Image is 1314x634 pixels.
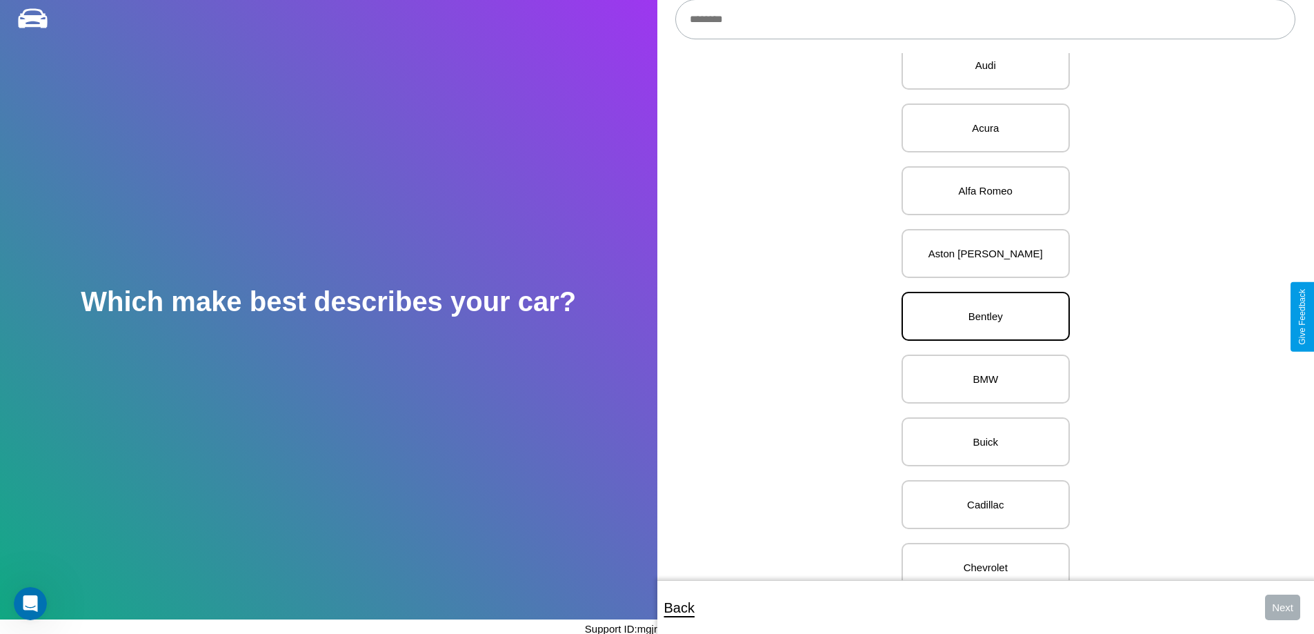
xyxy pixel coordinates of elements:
p: Back [664,595,695,620]
p: Aston [PERSON_NAME] [917,244,1055,263]
p: Bentley [917,307,1055,326]
p: Alfa Romeo [917,181,1055,200]
p: Buick [917,433,1055,451]
p: Cadillac [917,495,1055,514]
div: Give Feedback [1297,289,1307,345]
p: Chevrolet [917,558,1055,577]
p: BMW [917,370,1055,388]
h2: Which make best describes your car? [81,286,576,317]
iframe: Intercom live chat [14,587,47,620]
p: Audi [917,56,1055,75]
p: Acura [917,119,1055,137]
button: Next [1265,595,1300,620]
